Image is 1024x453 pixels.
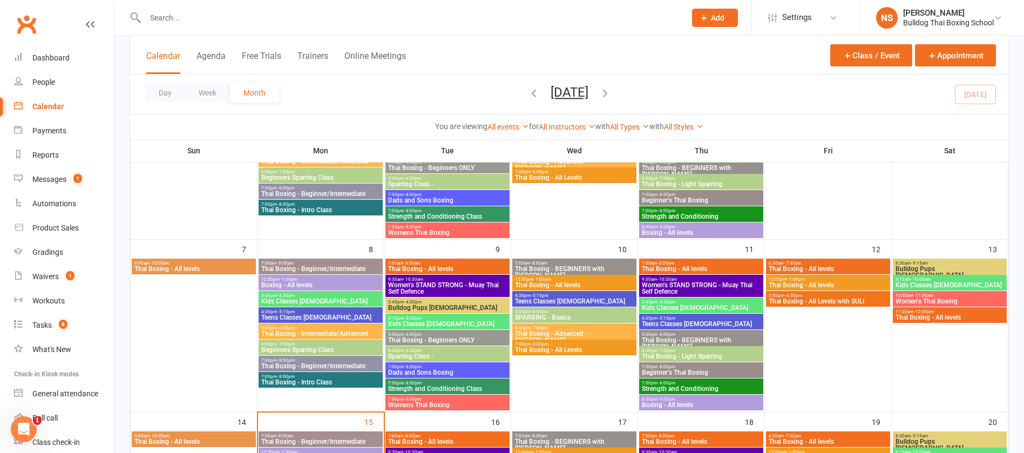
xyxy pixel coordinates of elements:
[657,348,675,353] span: - 7:00pm
[404,300,422,305] span: - 4:30pm
[403,261,421,266] span: - 8:00am
[261,293,381,298] span: 3:45pm
[388,225,507,229] span: 7:00pm
[384,139,511,162] th: Tue
[876,7,898,29] div: NS
[913,309,934,314] span: - 12:00pm
[657,381,675,386] span: - 8:00pm
[388,332,507,337] span: 5:00pm
[134,266,254,272] span: Thai Boxing - All levels
[14,192,114,216] a: Automations
[895,266,1005,279] span: Bulldog Pups [DEMOGRAPHIC_DATA]
[768,277,888,282] span: 12:00pm
[657,160,675,165] span: - 6:00pm
[32,272,59,281] div: Waivers
[610,123,649,131] a: All Types
[641,192,761,197] span: 7:00pm
[14,406,114,430] a: Roll call
[641,261,761,266] span: 7:00am
[32,248,63,256] div: Gradings
[388,282,507,295] span: Women's STAND STRONG - Muay Thai Self Defence
[261,202,381,207] span: 7:00pm
[895,438,1005,451] span: Bulldog Pups [DEMOGRAPHIC_DATA]
[895,314,1005,321] span: Thai Boxing - All levels
[261,207,381,213] span: Thai Boxing - Intro Class
[32,151,59,159] div: Reports
[641,208,761,213] span: 7:00pm
[14,289,114,313] a: Workouts
[514,434,634,438] span: 7:00am
[514,293,634,298] span: 4:30pm
[277,342,295,347] span: - 7:00pm
[277,293,295,298] span: - 4:30pm
[261,434,381,438] span: 7:00am
[641,176,761,181] span: 6:00pm
[649,122,664,131] strong: with
[711,13,724,22] span: Add
[657,277,677,282] span: - 10:30am
[768,282,888,288] span: Thai Boxing - All levels
[261,326,381,330] span: 5:00pm
[539,123,595,131] a: All Instructors
[388,434,507,438] span: 7:00am
[388,266,507,272] span: Thai Boxing - All levels
[32,296,65,305] div: Workouts
[388,438,507,445] span: Thai Boxing - All levels
[369,240,384,258] div: 8
[14,94,114,119] a: Calendar
[913,293,933,298] span: - 11:00am
[514,309,634,314] span: 5:00pm
[657,332,675,337] span: - 6:00pm
[641,386,761,392] span: Strength and Conditioning
[261,363,381,369] span: Thai Boxing - Beginner/Intermediate
[618,413,638,430] div: 17
[14,70,114,94] a: People
[745,413,764,430] div: 18
[388,364,507,369] span: 7:00pm
[618,240,638,258] div: 10
[388,305,507,311] span: Bulldog Pups [DEMOGRAPHIC_DATA]
[514,282,634,288] span: Thai Boxing - All levels
[895,309,1005,314] span: 11:00am
[404,192,422,197] span: - 8:00pm
[638,139,765,162] th: Thu
[404,208,422,213] span: - 8:00pm
[768,438,888,445] span: Thai Boxing - All levels
[514,330,634,343] span: Thai Boxing - Advanced - [PERSON_NAME]
[33,416,42,425] span: 1
[388,369,507,376] span: Dads and Sons Boxing
[641,197,761,204] span: Beginner's Thai Boxing
[14,313,114,337] a: Tasks 8
[895,277,1005,282] span: 9:15am
[496,240,511,258] div: 9
[261,282,381,288] span: Boxing - All levels
[895,298,1005,305] span: Women's Thai Boxing
[657,225,675,229] span: - 9:00pm
[388,353,507,360] span: Sparring Class -
[641,282,761,295] span: Women's STAND STRONG - Muay Thai Self Defence
[146,51,180,74] button: Calendar
[641,213,761,220] span: Strength and Conditioning
[514,170,634,174] span: 7:00pm
[641,381,761,386] span: 7:00pm
[261,374,381,379] span: 7:00pm
[641,266,761,272] span: Thai Boxing - All levels
[641,369,761,376] span: Beginner's Thai Boxing
[641,337,761,350] span: Thai Boxing - BEGINNERS with [PERSON_NAME]
[404,225,422,229] span: - 8:00pm
[32,345,71,354] div: What's New
[32,389,98,398] div: General attendance
[388,386,507,392] span: Strength and Conditioning Class
[32,199,76,208] div: Automations
[230,83,279,103] button: Month
[595,122,610,131] strong: with
[529,122,539,131] strong: for
[276,434,294,438] span: - 8:00am
[257,139,384,162] th: Mon
[388,321,507,327] span: Kids Classes [DEMOGRAPHIC_DATA]
[657,364,675,369] span: - 8:00pm
[261,314,381,321] span: Teens Classes [DEMOGRAPHIC_DATA]
[388,181,507,187] span: Sparring Class -
[657,300,675,305] span: - 4:30pm
[261,261,381,266] span: 7:00am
